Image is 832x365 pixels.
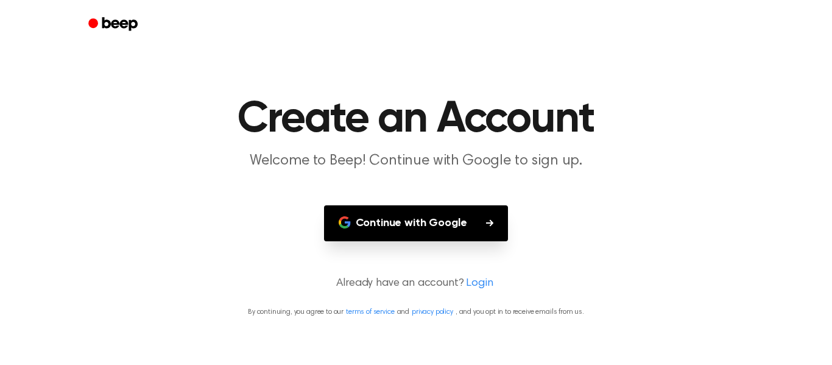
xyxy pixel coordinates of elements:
[346,308,394,316] a: terms of service
[15,275,817,292] p: Already have an account?
[412,308,453,316] a: privacy policy
[104,97,728,141] h1: Create an Account
[466,275,493,292] a: Login
[80,13,149,37] a: Beep
[182,151,650,171] p: Welcome to Beep! Continue with Google to sign up.
[15,307,817,317] p: By continuing, you agree to our and , and you opt in to receive emails from us.
[324,205,509,241] button: Continue with Google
